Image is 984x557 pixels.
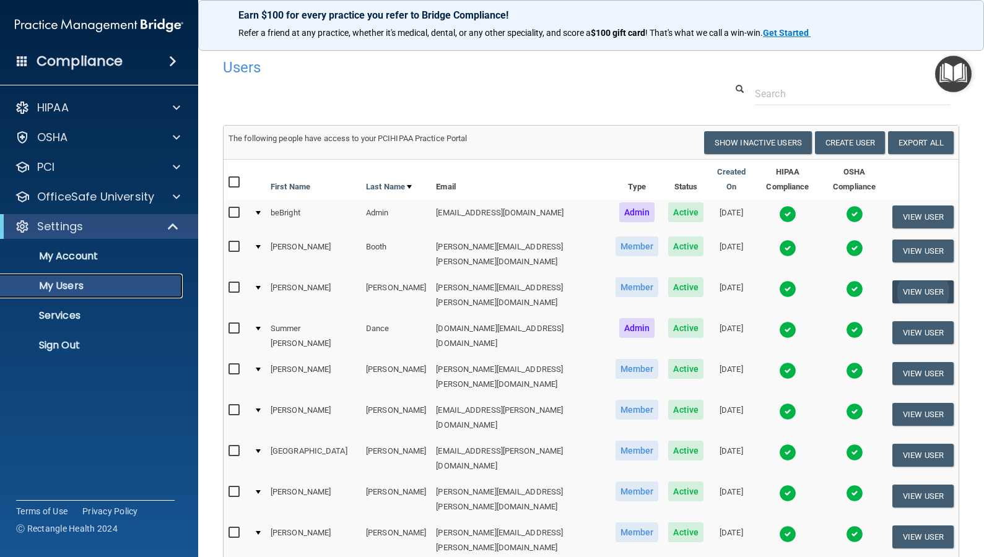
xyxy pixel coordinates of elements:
span: Active [668,481,703,501]
p: OSHA [37,130,68,145]
button: Create User [815,131,885,154]
td: [DATE] [708,234,754,275]
span: Active [668,277,703,297]
img: tick.e7d51cea.svg [779,205,796,223]
img: tick.e7d51cea.svg [779,485,796,502]
th: Status [663,160,708,200]
a: Settings [15,219,180,234]
p: Sign Out [8,339,177,352]
td: [PERSON_NAME] [266,397,361,438]
p: OfficeSafe University [37,189,154,204]
td: beBright [266,200,361,234]
span: Member [616,277,659,297]
h4: Compliance [37,53,123,70]
span: Active [668,359,703,379]
a: Export All [888,131,954,154]
td: [PERSON_NAME] [266,234,361,275]
input: Search [755,82,950,105]
span: Ⓒ Rectangle Health 2024 [16,522,118,535]
td: [DATE] [708,479,754,520]
td: Summer [PERSON_NAME] [266,316,361,356]
button: View User [892,280,954,303]
span: Active [668,522,703,542]
p: HIPAA [37,100,69,115]
span: Active [668,318,703,338]
p: Earn $100 for every practice you refer to Bridge Compliance! [238,9,944,21]
button: View User [892,205,954,228]
h4: Users [223,59,645,76]
img: tick.e7d51cea.svg [846,205,863,223]
button: View User [892,240,954,262]
td: [PERSON_NAME] [361,438,431,479]
strong: $100 gift card [591,28,645,38]
img: tick.e7d51cea.svg [779,362,796,379]
td: [GEOGRAPHIC_DATA] [266,438,361,479]
td: [PERSON_NAME] [361,356,431,397]
span: Member [616,236,659,256]
td: [PERSON_NAME] [361,275,431,316]
img: tick.e7d51cea.svg [846,403,863,420]
p: PCI [37,160,54,175]
a: OfficeSafe University [15,189,180,204]
th: HIPAA Compliance [754,160,822,200]
span: Member [616,400,659,420]
img: tick.e7d51cea.svg [779,240,796,257]
img: tick.e7d51cea.svg [779,280,796,298]
span: Admin [619,318,655,338]
img: tick.e7d51cea.svg [779,321,796,339]
th: Type [611,160,664,200]
span: Member [616,522,659,542]
img: tick.e7d51cea.svg [846,280,863,298]
a: Get Started [763,28,811,38]
td: [PERSON_NAME][EMAIL_ADDRESS][PERSON_NAME][DOMAIN_NAME] [431,356,610,397]
th: OSHA Compliance [821,160,887,200]
td: [PERSON_NAME][EMAIL_ADDRESS][PERSON_NAME][DOMAIN_NAME] [431,234,610,275]
span: Member [616,359,659,379]
span: Active [668,236,703,256]
td: [PERSON_NAME] [266,275,361,316]
td: [DATE] [708,438,754,479]
td: [PERSON_NAME] [361,397,431,438]
button: View User [892,321,954,344]
td: Booth [361,234,431,275]
img: PMB logo [15,13,183,38]
td: [PERSON_NAME] [361,479,431,520]
img: tick.e7d51cea.svg [846,444,863,461]
p: My Account [8,250,177,262]
td: [PERSON_NAME] [266,479,361,520]
td: [DATE] [708,200,754,234]
img: tick.e7d51cea.svg [846,362,863,379]
td: [PERSON_NAME][EMAIL_ADDRESS][PERSON_NAME][DOMAIN_NAME] [431,275,610,316]
a: HIPAA [15,100,180,115]
img: tick.e7d51cea.svg [846,485,863,502]
button: View User [892,485,954,507]
strong: Get Started [763,28,809,38]
span: The following people have access to your PCIHIPAA Practice Portal [229,134,468,143]
td: [DATE] [708,275,754,316]
img: tick.e7d51cea.svg [846,240,863,257]
th: Email [431,160,610,200]
td: [EMAIL_ADDRESS][DOMAIN_NAME] [431,200,610,234]
img: tick.e7d51cea.svg [779,525,796,543]
p: Services [8,309,177,322]
td: [PERSON_NAME] [266,356,361,397]
span: Active [668,441,703,460]
button: View User [892,444,954,467]
button: View User [892,525,954,548]
button: View User [892,362,954,385]
span: Member [616,441,659,460]
a: Terms of Use [16,505,67,517]
p: Settings [37,219,83,234]
span: Member [616,481,659,501]
td: [DATE] [708,316,754,356]
button: View User [892,403,954,426]
td: Dance [361,316,431,356]
span: ! That's what we call a win-win. [645,28,763,38]
p: My Users [8,280,177,292]
td: [DATE] [708,397,754,438]
td: Admin [361,200,431,234]
td: [PERSON_NAME][EMAIL_ADDRESS][PERSON_NAME][DOMAIN_NAME] [431,479,610,520]
a: Privacy Policy [82,505,138,517]
img: tick.e7d51cea.svg [779,403,796,420]
a: PCI [15,160,180,175]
